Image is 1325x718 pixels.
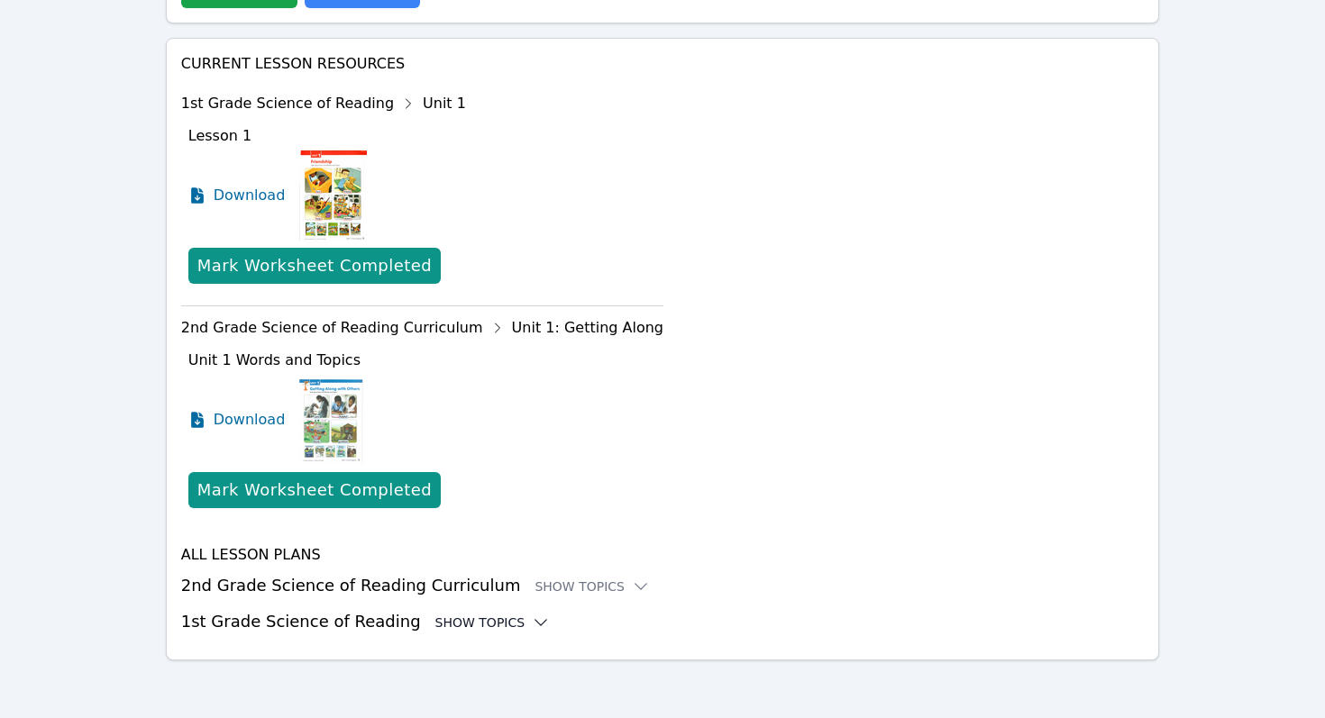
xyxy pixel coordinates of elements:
[181,53,1145,75] h4: Current Lesson Resources
[181,89,663,118] div: 1st Grade Science of Reading Unit 1
[214,185,286,206] span: Download
[181,609,1145,634] h3: 1st Grade Science of Reading
[214,409,286,431] span: Download
[535,577,650,595] button: Show Topics
[188,127,251,144] span: Lesson 1
[181,544,1145,566] h4: All Lesson Plans
[197,253,432,278] div: Mark Worksheet Completed
[188,351,361,368] span: Unit 1 Words and Topics
[181,573,1145,598] h3: 2nd Grade Science of Reading Curriculum
[181,314,663,342] div: 2nd Grade Science of Reading Curriculum Unit 1: Getting Along
[188,375,286,465] a: Download
[299,150,367,241] img: Lesson 1
[299,375,363,465] img: Unit 1 Words and Topics
[435,613,551,632] button: Show Topics
[188,248,441,284] button: Mark Worksheet Completed
[188,150,286,241] a: Download
[197,477,432,503] div: Mark Worksheet Completed
[188,472,441,508] button: Mark Worksheet Completed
